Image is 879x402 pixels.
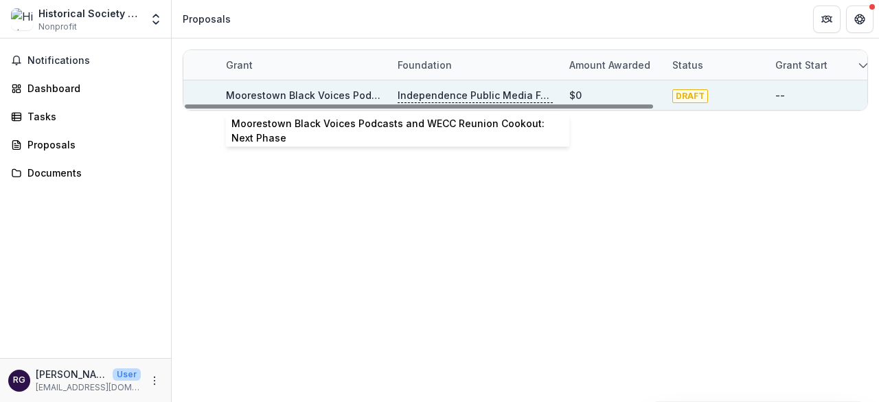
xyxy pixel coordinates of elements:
[858,60,869,71] svg: sorted descending
[664,50,767,80] div: Status
[11,8,33,30] img: Historical Society of Moorestown
[38,6,141,21] div: Historical Society of [GEOGRAPHIC_DATA]
[27,109,155,124] div: Tasks
[775,88,785,102] div: --
[27,166,155,180] div: Documents
[664,58,711,72] div: Status
[218,58,261,72] div: Grant
[672,89,708,103] span: DRAFT
[13,376,25,385] div: Richard Gray
[561,50,664,80] div: Amount awarded
[569,88,582,102] div: $0
[36,367,107,381] p: [PERSON_NAME]
[767,58,836,72] div: Grant start
[36,381,141,394] p: [EMAIL_ADDRESS][DOMAIN_NAME]
[27,81,155,96] div: Dashboard
[218,50,389,80] div: Grant
[146,5,165,33] button: Open entity switcher
[389,50,561,80] div: Foundation
[226,89,597,101] a: Moorestown Black Voices Podcasts and WECC Reunion Cookout: Next Phase
[38,21,77,33] span: Nonprofit
[177,9,236,29] nav: breadcrumb
[5,105,165,128] a: Tasks
[27,55,160,67] span: Notifications
[146,372,163,389] button: More
[5,77,165,100] a: Dashboard
[813,5,841,33] button: Partners
[561,58,659,72] div: Amount awarded
[183,12,231,26] div: Proposals
[5,133,165,156] a: Proposals
[846,5,874,33] button: Get Help
[5,49,165,71] button: Notifications
[113,368,141,381] p: User
[389,58,460,72] div: Foundation
[5,161,165,184] a: Documents
[767,50,870,80] div: Grant start
[27,137,155,152] div: Proposals
[398,88,553,103] p: Independence Public Media Foundation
